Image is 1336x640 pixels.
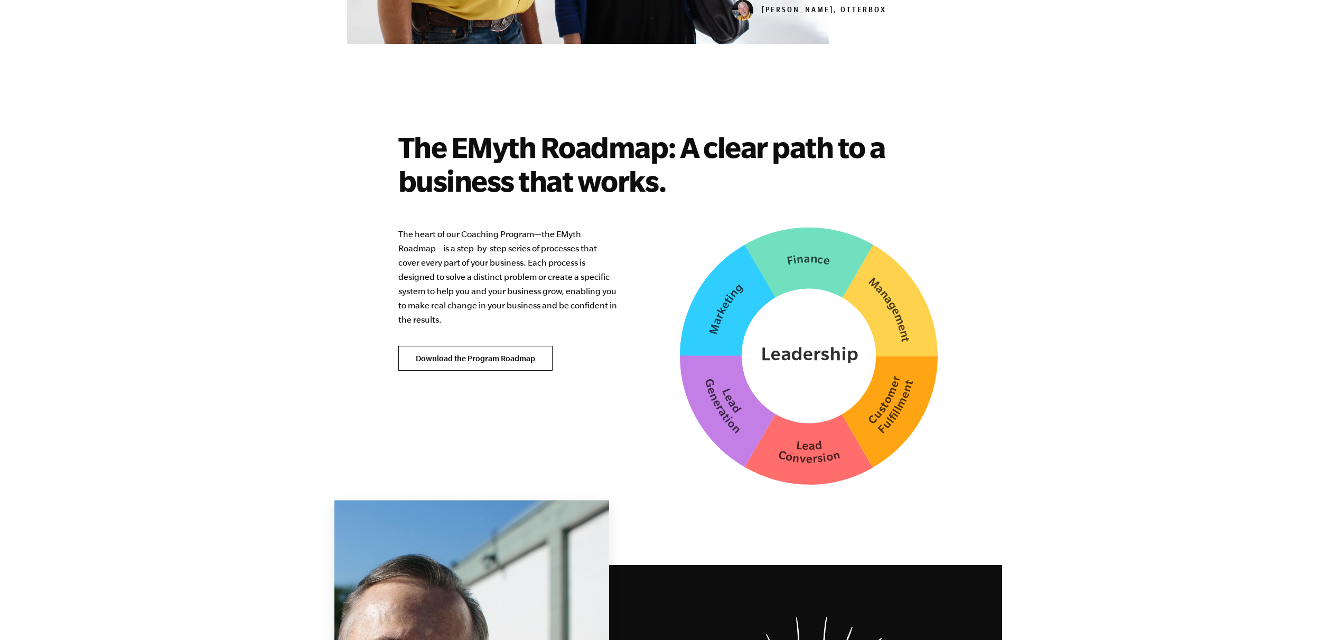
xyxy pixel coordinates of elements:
[732,7,886,15] cite: [PERSON_NAME], OtterBox
[398,130,938,197] h2: The EMyth Roadmap: A clear path to a business that works.
[398,227,620,327] p: The heart of our Coaching Program—the EMyth Roadmap—is a step-by-step series of processes that co...
[398,346,553,371] a: Download the Program Roadmap
[1283,589,1336,640] iframe: Chat Widget
[680,227,938,485] img: Our Program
